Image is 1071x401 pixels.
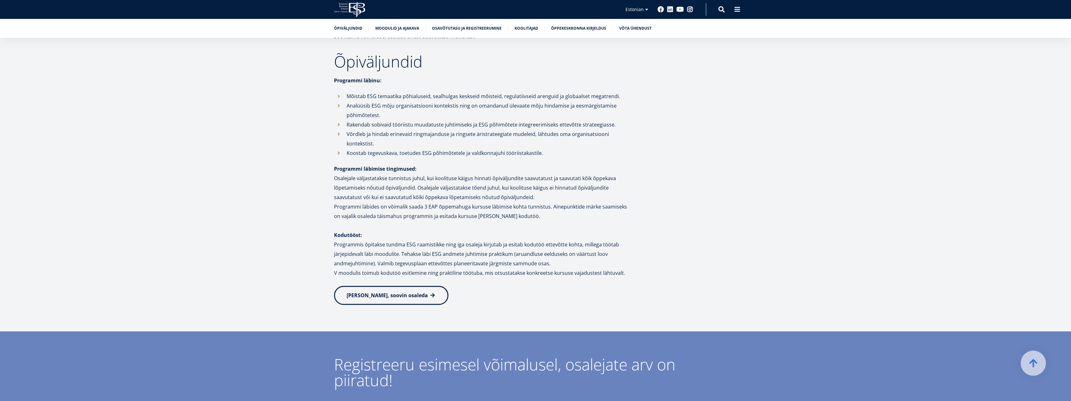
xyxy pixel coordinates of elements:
a: Youtube [677,6,684,13]
h2: Õpiväljundid [334,54,633,69]
li: Rakendab sobivaid tööriistu muudatuste juhtimiseks ja ESG põhimõtete integreerimiseks ettevõtte s... [334,120,633,129]
p: V moodulis toimub kodutöö esitlemine ning praktiline töötuba, mis otsustatakse konkreetse kursuse... [334,268,633,278]
strong: Kodutööst: [334,232,362,239]
a: Osavõtutasu ja registreerumine [432,25,502,32]
a: Linkedin [667,6,673,13]
a: Õpiväljundid [334,25,362,32]
a: Õppekeskkonna kirjeldus [551,25,606,32]
li: Mõistab ESG temaatika põhialuseid, sealhulgas keskseid mõisteid, regulatiivseid arenguid ja globa... [334,91,633,101]
li: Koostab tegevuskava, toetudes ESG põhimõtetele ja valdkonnajuhi tööriistakastile. [334,148,633,158]
p: Osalejale väljastatakse tunnistus juhul, kui koolituse käigus hinnati õpiväljundite saavutatust j... [334,174,633,221]
a: Moodulid ja ajakava [375,25,419,32]
li: Võrdleb ja hindab erinevaid ringmajanduse ja ringsete äristrateegiate mudeleid, lähtudes oma orga... [334,129,633,148]
div: Registreeru esimesel võimalusel, osalejate arv on piiratud! [334,357,737,388]
span: [PERSON_NAME], soovin osaleda [347,292,428,299]
p: Programmis õpitakse tundma ESG raamistikke ning iga osaleja kirjutab ja esitab kodutöö ettevõtte ... [334,240,633,268]
a: [PERSON_NAME], soovin osaleda [334,286,448,305]
a: Instagram [687,6,693,13]
a: Koolitajad [515,25,538,32]
strong: Programmi läbinu: [334,77,382,84]
li: Analüüsib ESG mõju organisatsiooni kontekstis ning on omandanud ülevaate mõju hindamise ja eesmär... [334,101,633,120]
strong: Programmi läbimise tingimused: [334,165,417,172]
a: Facebook [658,6,664,13]
a: Võta ühendust [619,25,652,32]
